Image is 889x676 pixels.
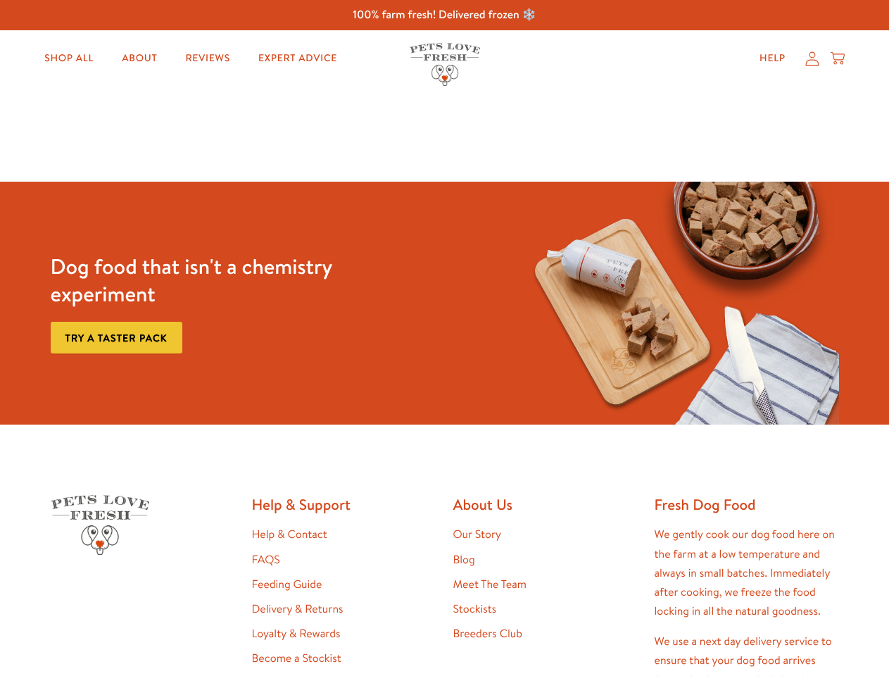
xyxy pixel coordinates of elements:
[453,601,497,617] a: Stockists
[111,44,168,73] a: About
[252,601,343,617] a: Delivery & Returns
[252,495,436,514] h2: Help & Support
[453,626,522,641] a: Breeders Club
[453,527,502,542] a: Our Story
[252,552,280,568] a: FAQS
[252,626,341,641] a: Loyalty & Rewards
[748,44,797,73] a: Help
[252,527,327,542] a: Help & Contact
[453,495,638,514] h2: About Us
[252,577,322,592] a: Feeding Guide
[51,322,182,353] a: Try a taster pack
[247,44,348,73] a: Expert Advice
[252,651,341,666] a: Become a Stockist
[51,253,372,308] h3: Dog food that isn't a chemistry experiment
[453,552,475,568] a: Blog
[410,43,480,86] img: Pets Love Fresh
[33,44,105,73] a: Shop All
[655,525,839,621] p: We gently cook our dog food here on the farm at a low temperature and always in small batches. Im...
[453,577,527,592] a: Meet The Team
[655,495,839,514] h2: Fresh Dog Food
[174,44,241,73] a: Reviews
[517,182,838,425] img: Fussy
[51,495,149,555] img: Pets Love Fresh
